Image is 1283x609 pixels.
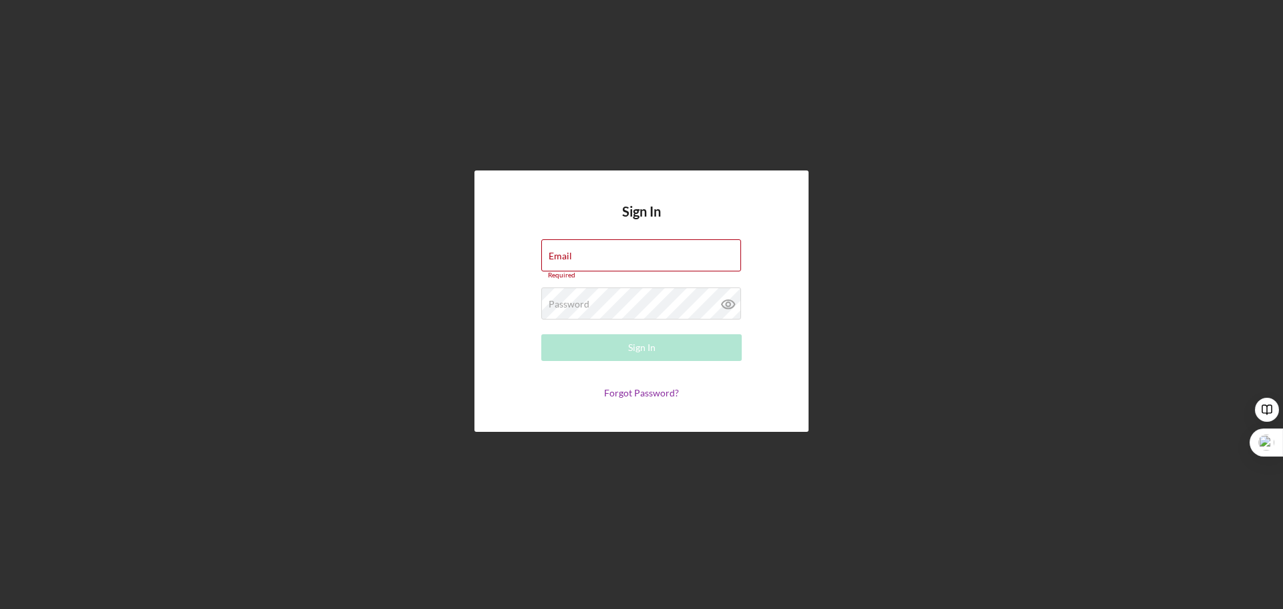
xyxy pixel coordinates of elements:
h4: Sign In [622,204,661,239]
div: Required [541,271,742,279]
button: Sign In [541,334,742,361]
div: Sign In [628,334,656,361]
label: Password [549,299,589,310]
label: Email [549,251,572,261]
a: Forgot Password? [604,387,679,398]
